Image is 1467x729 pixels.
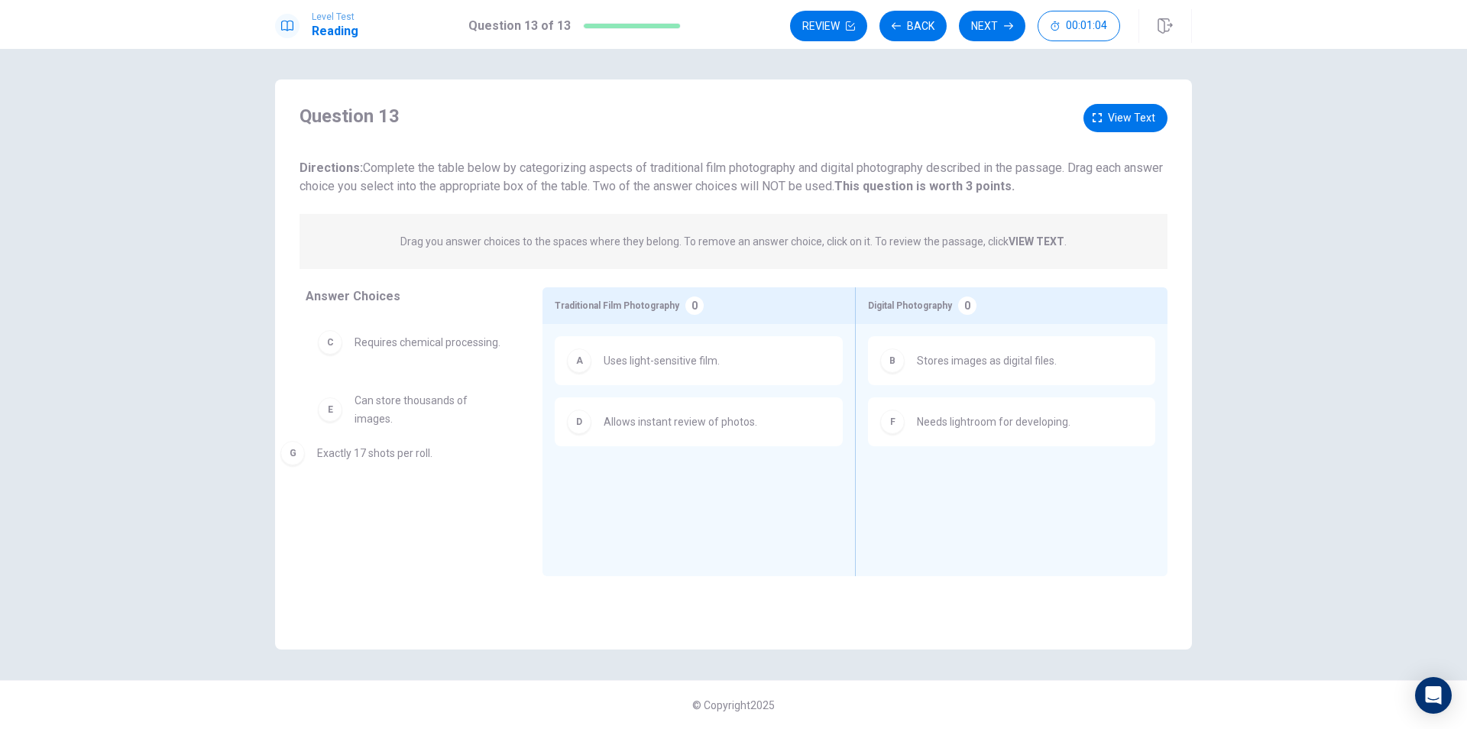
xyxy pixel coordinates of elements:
span: Answer Choices [306,289,400,303]
div: Open Intercom Messenger [1415,677,1452,714]
h1: Reading [312,22,358,40]
span: Traditional Film Photography [555,296,679,315]
span: View text [1108,109,1155,128]
button: Next [959,11,1025,41]
span: Complete the table below by categorizing aspects of traditional film photography and digital phot... [300,160,1163,193]
b: This question is worth 3 points. [834,179,1015,193]
strong: Directions: [300,160,363,175]
span: Digital Photography [868,296,952,315]
h1: Question 13 of 13 [468,17,571,35]
button: View text [1083,104,1167,132]
button: Review [790,11,867,41]
div: 0 [958,296,976,315]
strong: VIEW TEXT [1009,235,1064,248]
span: © Copyright 2025 [692,699,775,711]
h4: Question 13 [300,104,400,128]
button: 00:01:04 [1038,11,1120,41]
div: 0 [685,296,704,315]
span: Level Test [312,11,358,22]
button: Back [879,11,947,41]
span: 00:01:04 [1066,20,1107,32]
p: Drag you answer choices to the spaces where they belong. To remove an answer choice, click on it.... [400,232,1067,251]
